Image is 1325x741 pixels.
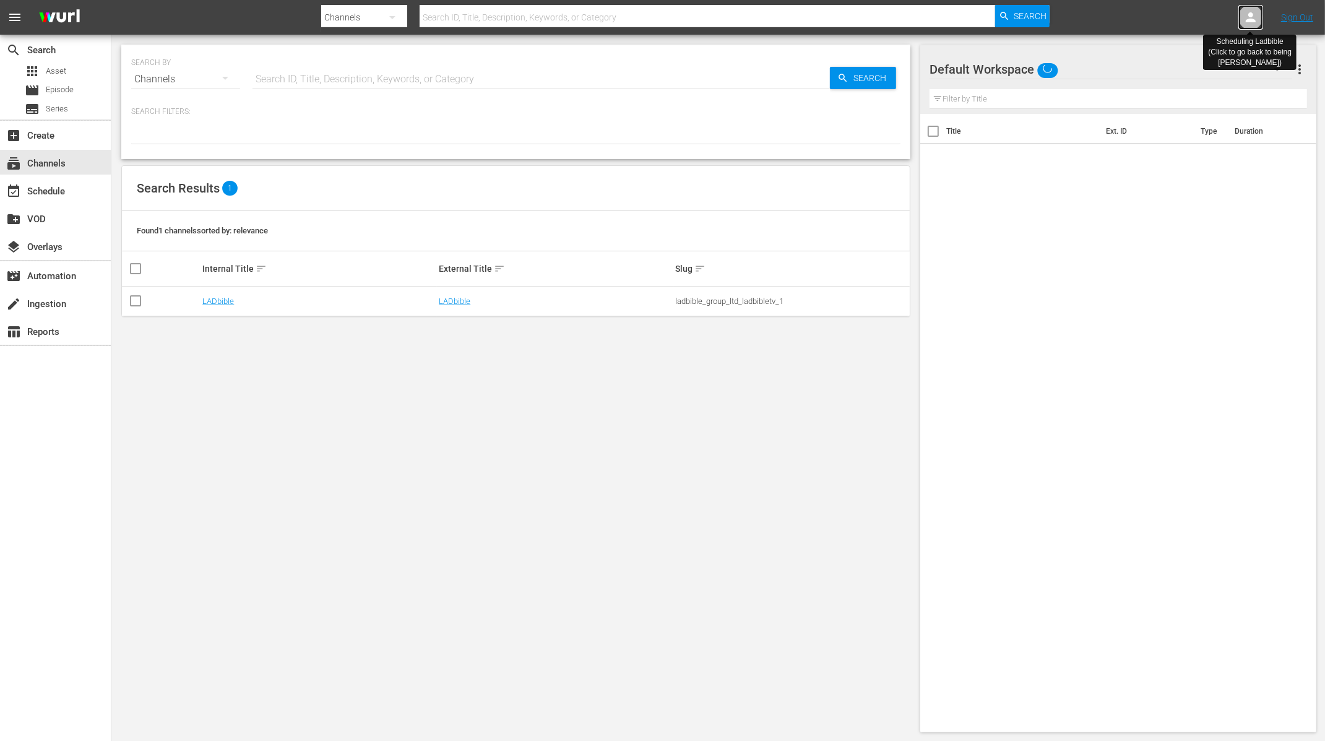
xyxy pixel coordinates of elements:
img: ans4CAIJ8jUAAAAAAAAAAAAAAAAAAAAAAAAgQb4GAAAAAAAAAAAAAAAAAAAAAAAAJMjXAAAAAAAAAAAAAAAAAAAAAAAAgAT5G... [30,3,89,32]
span: Schedule [6,184,21,199]
th: Duration [1227,114,1301,149]
span: sort [494,263,505,274]
div: ladbible_group_ltd_ladbibletv_1 [675,297,908,306]
span: sort [694,263,706,274]
span: Episode [25,83,40,98]
span: Channels [6,156,21,171]
span: Automation [6,269,21,284]
button: Search [995,5,1050,27]
button: Search [830,67,896,89]
button: more_vert [1292,54,1307,84]
span: Reports [6,324,21,339]
div: External Title [439,261,671,276]
span: menu [7,10,22,25]
th: Ext. ID [1098,114,1193,149]
a: LADbible [439,297,470,306]
div: Scheduling Ladbible (Click to go back to being [PERSON_NAME] ) [1208,37,1292,68]
span: VOD [6,212,21,227]
span: Asset [46,65,66,77]
span: Series [25,102,40,116]
span: Ingestion [6,297,21,311]
span: more_vert [1292,62,1307,77]
div: Default Workspace [930,52,1292,87]
span: 1 [222,181,238,196]
th: Type [1193,114,1227,149]
span: Search [848,67,896,89]
div: Internal Title [202,261,435,276]
span: Search [1014,5,1047,27]
span: Found 1 channels sorted by: relevance [137,226,268,235]
th: Title [946,114,1098,149]
span: sort [256,263,267,274]
span: Search Results [137,181,220,196]
a: LADbible [202,297,234,306]
p: Search Filters: [131,106,900,117]
div: Channels [131,62,240,97]
span: Episode [46,84,74,96]
span: Series [46,103,68,115]
span: Asset [25,64,40,79]
span: Create [6,128,21,143]
a: Sign Out [1281,12,1313,22]
div: Slug [675,261,908,276]
span: Search [6,43,21,58]
span: Overlays [6,240,21,254]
